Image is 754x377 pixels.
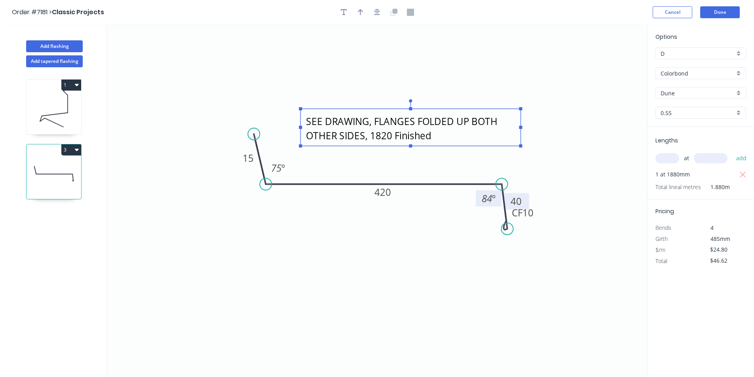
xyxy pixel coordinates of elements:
[655,246,665,254] span: $/m
[655,224,671,231] span: Bends
[492,192,496,205] tspan: º
[710,235,730,242] span: 485mm
[701,182,730,193] span: 1.880m
[655,169,690,180] span: 1 at 1880mm
[522,206,534,219] tspan: 10
[61,80,81,91] button: 1
[655,33,677,41] span: Options
[684,153,689,164] span: at
[655,136,678,144] span: Lengths
[700,6,740,18] button: Done
[271,161,281,174] tspan: 75
[511,195,522,208] tspan: 40
[655,257,667,265] span: Total
[655,235,668,242] span: Girth
[482,192,492,205] tspan: 84
[653,6,692,18] button: Cancel
[12,8,52,17] span: Order #7181 >
[26,55,83,67] button: Add tapered flashing
[661,89,735,97] input: Colour
[61,144,81,155] button: 3
[661,69,735,78] input: Material
[304,113,517,142] textarea: SEE DRAWING, FLANGES FOLDED UP BOTH OTHER SIDES, 1820 Finished
[655,182,701,193] span: Total lineal metres
[710,224,714,231] span: 4
[374,186,391,199] tspan: 420
[661,49,735,58] input: Price level
[655,207,674,215] span: Pricing
[243,152,254,165] tspan: 15
[52,8,104,17] span: Classic Projects
[26,40,83,52] button: Add flashing
[281,161,285,174] tspan: º
[661,109,735,117] input: Thickness
[732,152,751,165] button: add
[512,206,522,219] tspan: CF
